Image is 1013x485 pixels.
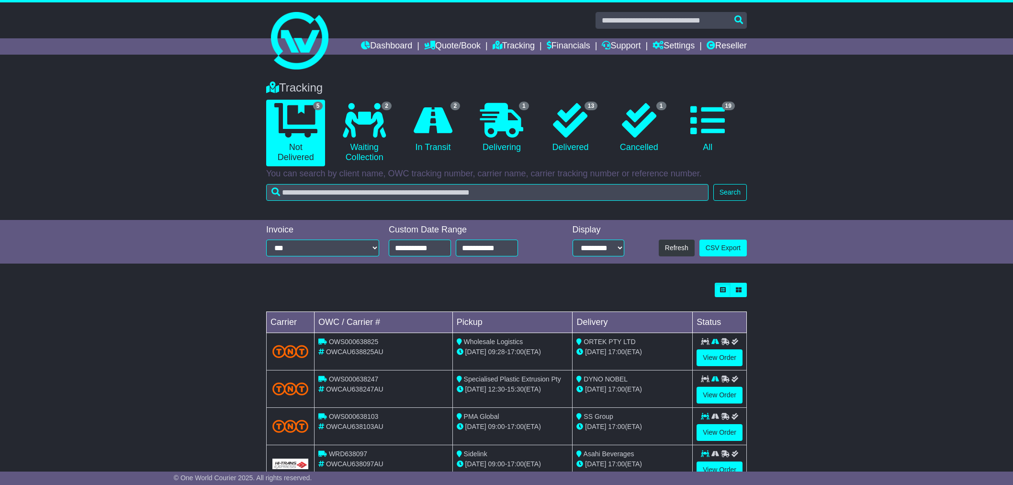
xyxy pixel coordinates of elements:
[266,169,747,179] p: You can search by client name, OWC tracking number, carrier name, carrier tracking number or refe...
[573,312,693,333] td: Delivery
[697,349,743,366] a: View Order
[585,385,606,393] span: [DATE]
[326,460,383,468] span: OWCAU638097AU
[272,459,308,469] img: GetCarrierServiceLogo
[608,460,625,468] span: 17:00
[573,225,624,235] div: Display
[329,338,379,346] span: OWS000638825
[584,338,635,346] span: ORTEK PTY LTD
[315,312,453,333] td: OWC / Carrier #
[699,240,747,256] a: CSV Export
[584,375,628,383] span: DYNO NOBEL
[507,385,524,393] span: 15:30
[457,384,569,394] div: - (ETA)
[464,413,499,420] span: PMA Global
[335,100,394,166] a: 2 Waiting Collection
[608,348,625,356] span: 17:00
[266,225,379,235] div: Invoice
[272,382,308,395] img: TNT_Domestic.png
[272,345,308,358] img: TNT_Domestic.png
[656,102,666,110] span: 1
[488,423,505,430] span: 09:00
[488,460,505,468] span: 09:00
[609,100,668,156] a: 1 Cancelled
[464,450,487,458] span: Sidelink
[457,422,569,432] div: - (ETA)
[389,225,542,235] div: Custom Date Range
[722,102,735,110] span: 19
[547,38,590,55] a: Financials
[272,420,308,433] img: TNT_Domestic.png
[585,348,606,356] span: [DATE]
[653,38,695,55] a: Settings
[266,100,325,166] a: 5 Not Delivered
[329,375,379,383] span: OWS000638247
[602,38,641,55] a: Support
[659,240,695,256] button: Refresh
[465,348,486,356] span: [DATE]
[472,100,531,156] a: 1 Delivering
[585,102,597,110] span: 13
[584,413,613,420] span: SS Group
[382,102,392,110] span: 2
[329,413,379,420] span: OWS000638103
[576,422,688,432] div: (ETA)
[465,423,486,430] span: [DATE]
[267,312,315,333] td: Carrier
[424,38,481,55] a: Quote/Book
[608,385,625,393] span: 17:00
[576,347,688,357] div: (ETA)
[507,423,524,430] span: 17:00
[261,81,752,95] div: Tracking
[464,338,523,346] span: Wholesale Logistics
[465,385,486,393] span: [DATE]
[313,102,323,110] span: 5
[707,38,747,55] a: Reseller
[465,460,486,468] span: [DATE]
[488,385,505,393] span: 12:30
[576,459,688,469] div: (ETA)
[697,424,743,441] a: View Order
[464,375,561,383] span: Specialised Plastic Extrusion Pty
[678,100,737,156] a: 19 All
[450,102,461,110] span: 2
[585,423,606,430] span: [DATE]
[585,460,606,468] span: [DATE]
[457,347,569,357] div: - (ETA)
[493,38,535,55] a: Tracking
[326,385,383,393] span: OWCAU638247AU
[697,387,743,404] a: View Order
[713,184,747,201] button: Search
[507,348,524,356] span: 17:00
[608,423,625,430] span: 17:00
[507,460,524,468] span: 17:00
[404,100,462,156] a: 2 In Transit
[457,459,569,469] div: - (ETA)
[329,450,367,458] span: WRD638097
[488,348,505,356] span: 09:28
[541,100,600,156] a: 13 Delivered
[361,38,412,55] a: Dashboard
[452,312,573,333] td: Pickup
[697,462,743,478] a: View Order
[174,474,312,482] span: © One World Courier 2025. All rights reserved.
[584,450,634,458] span: Asahi Beverages
[326,348,383,356] span: OWCAU638825AU
[326,423,383,430] span: OWCAU638103AU
[693,312,747,333] td: Status
[576,384,688,394] div: (ETA)
[519,102,529,110] span: 1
